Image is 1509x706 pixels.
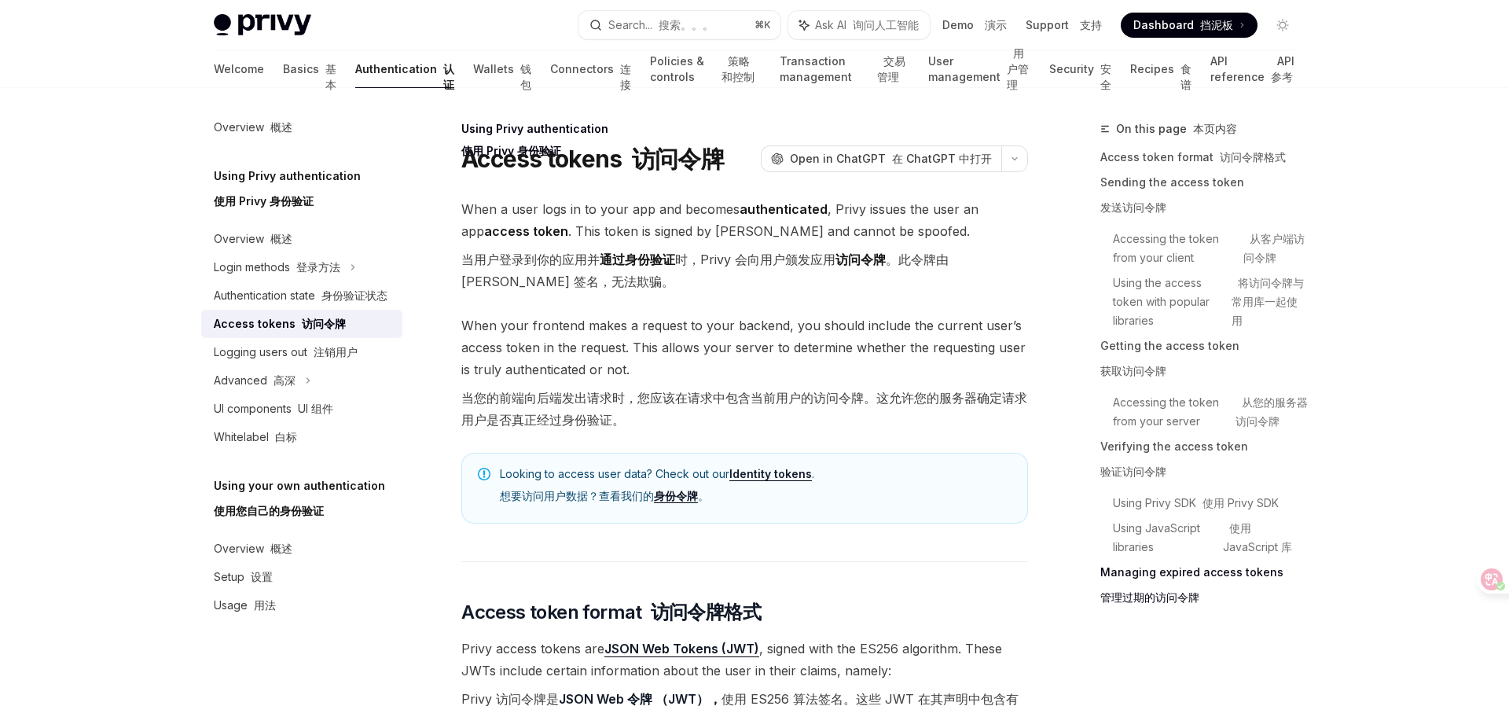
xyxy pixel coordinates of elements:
div: Usage [214,596,276,615]
font: 验证访问令牌 [1100,465,1166,478]
font: 食谱 [1180,62,1191,91]
font: 使用 Privy 身份验证 [461,144,561,157]
font: 用法 [254,598,276,612]
a: Whitelabel 白标 [201,423,402,451]
font: 使用您自己的身份验证 [214,504,324,517]
font: 访问令牌格式 [651,601,761,623]
font: 钱包 [520,62,531,91]
font: 策略和控制 [721,54,754,83]
font: 设置 [251,570,273,583]
font: 询问人工智能 [853,18,919,31]
span: Looking to access user data? Check out our . [500,466,1012,510]
a: Dashboard 挡泥板 [1121,13,1257,38]
a: User management 用户管理 [928,50,1031,88]
a: Security 安全 [1049,50,1111,88]
div: Advanced [214,371,296,390]
a: 身份令牌 [654,489,698,503]
a: API reference API 参考 [1210,50,1295,88]
a: Usage 用法 [201,591,402,620]
font: 在 ChatGPT 中打开 [892,152,992,165]
a: UI components UI 组件 [201,395,402,423]
a: Wallets 钱包 [473,50,531,88]
font: 从您的服务器访问令牌 [1235,395,1308,428]
a: Authentication 认证 [355,50,454,88]
a: Authentication state 身份验证状态 [201,281,402,310]
a: JSON Web Tokens (JWT) [604,641,759,657]
font: 支持 [1080,18,1102,31]
font: 概述 [270,232,292,245]
font: 发送访问令牌 [1100,200,1166,214]
font: 基本 [325,62,336,91]
button: Open in ChatGPT 在 ChatGPT 中打开 [761,145,1001,172]
font: 搜索。。。 [659,18,714,31]
font: 白标 [275,430,297,443]
a: Overview 概述 [201,113,402,142]
div: Login methods [214,258,340,277]
font: 将访问令牌与常用库一起使用 [1232,276,1304,327]
a: Using the access token with popular libraries 将访问令牌与常用库一起使用 [1113,270,1308,333]
div: Using Privy authentication [461,121,1028,137]
font: 概述 [270,120,292,134]
font: 概述 [270,542,292,555]
div: Authentication state [214,286,387,305]
a: Accessing the token from your server 从您的服务器访问令牌 [1113,390,1308,434]
div: Overview [214,230,292,248]
a: Identity tokens [729,467,812,481]
font: 本页内容 [1193,122,1237,135]
button: Search... 搜索。。。⌘K [578,11,781,39]
a: Verifying the access token验证访问令牌 [1100,434,1308,491]
a: Demo 演示 [942,17,1007,33]
font: 获取访问令牌 [1100,364,1166,377]
font: 演示 [985,18,1007,31]
strong: access token [484,223,568,239]
div: Overview [214,539,292,558]
div: Access tokens [214,314,346,333]
font: 身份验证状态 [321,289,387,302]
a: Access tokens 访问令牌 [201,310,402,338]
font: 挡泥板 [1200,18,1233,31]
font: 访问令牌 [302,317,346,330]
font: 访问令牌格式 [1220,150,1286,164]
a: Accessing the token from your client 从客户端访问令牌 [1113,226,1308,270]
div: Setup [214,568,273,586]
font: 用户管理 [1007,46,1029,91]
font: UI 组件 [298,402,333,415]
span: Access token format [461,600,761,625]
a: Setup 设置 [201,563,402,591]
div: Whitelabel [214,428,297,447]
a: Overview 概述 [201,535,402,563]
svg: Note [478,468,490,480]
strong: authenticated [740,201,828,217]
span: When your frontend makes a request to your backend, you should include the current user’s access ... [461,314,1028,437]
font: 认证 [443,62,454,91]
a: Connectors 连接 [550,50,631,88]
a: Getting the access token获取访问令牌 [1100,333,1308,390]
h5: Using Privy authentication [214,167,361,217]
font: API 参考 [1271,54,1294,83]
font: 安全 [1100,62,1111,91]
button: Ask AI 询问人工智能 [788,11,930,39]
span: On this page [1116,120,1237,138]
strong: 通过身份验证 [600,252,675,267]
a: Access token format 访问令牌格式 [1100,145,1308,170]
span: Open in ChatGPT [790,151,992,167]
div: UI components [214,399,333,418]
img: light logo [214,14,311,36]
a: Recipes 食谱 [1130,50,1191,88]
font: 连接 [620,62,631,91]
font: 注销用户 [314,345,358,359]
button: Toggle dark mode [1270,13,1295,38]
a: Support 支持 [1026,17,1102,33]
div: Search... [608,16,714,35]
a: Using JavaScript libraries 使用 JavaScript 库 [1113,516,1308,560]
font: 管理过期的访问令牌 [1100,590,1199,604]
span: Ask AI [815,17,919,33]
a: Using Privy SDK 使用 Privy SDK [1113,491,1308,516]
span: When a user logs in to your app and becomes , Privy issues the user an app . This token is signed... [461,198,1028,299]
font: 交易管理 [877,54,905,83]
h5: Using your own authentication [214,476,385,527]
strong: 访问令牌 [835,252,886,267]
a: Basics 基本 [283,50,336,88]
font: 访问令牌 [632,145,724,173]
span: Dashboard [1133,17,1233,33]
